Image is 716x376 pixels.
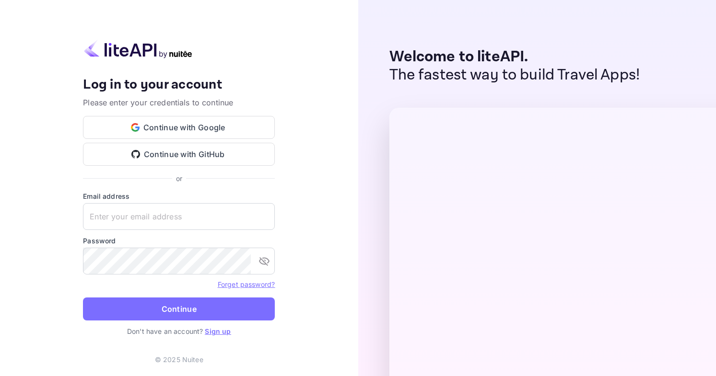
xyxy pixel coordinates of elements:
p: Please enter your credentials to continue [83,97,275,108]
a: Sign up [205,327,231,335]
button: Continue with Google [83,116,275,139]
p: Don't have an account? [83,326,275,336]
button: toggle password visibility [255,251,274,271]
label: Password [83,236,275,246]
img: liteapi [83,40,193,58]
h4: Log in to your account [83,77,275,93]
button: Continue with GitHub [83,143,275,166]
a: Forget password? [218,280,275,288]
a: Forget password? [218,279,275,289]
p: Welcome to liteAPI. [389,48,640,66]
p: or [176,173,182,183]
label: Email address [83,191,275,201]
p: The fastest way to build Travel Apps! [389,66,640,84]
input: Enter your email address [83,203,275,230]
button: Continue [83,297,275,320]
p: © 2025 Nuitee [155,354,203,365]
